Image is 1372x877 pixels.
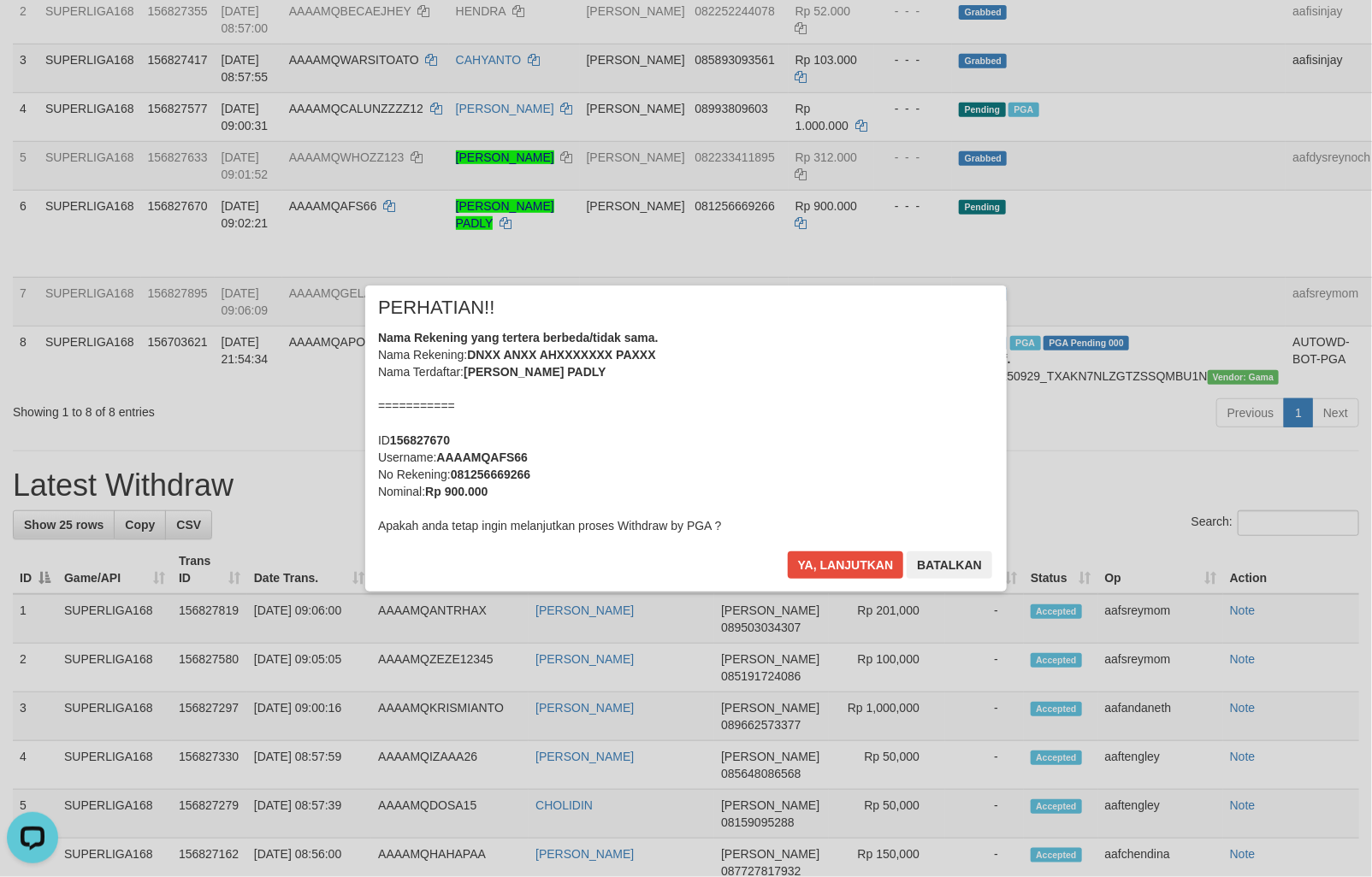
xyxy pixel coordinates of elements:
[425,485,488,498] b: Rp 900.000
[451,468,530,481] b: 081256669266
[464,365,606,379] b: [PERSON_NAME] PADLY
[907,551,992,579] button: Batalkan
[7,7,58,58] button: Open LiveChat chat widget
[436,450,528,464] b: AAAAMQAFS66
[378,331,659,344] b: Nama Rekening yang tertera berbeda/tidak sama.
[788,551,904,579] button: Ya, lanjutkan
[467,348,655,362] b: DNXX ANXX AHXXXXXXX PAXXX
[378,299,495,316] span: PERHATIAN!!
[390,433,450,447] b: 156827670
[378,329,994,534] div: Nama Rekening: Nama Terdaftar: =========== ID Username: No Rekening: Nominal: Apakah anda tetap i...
